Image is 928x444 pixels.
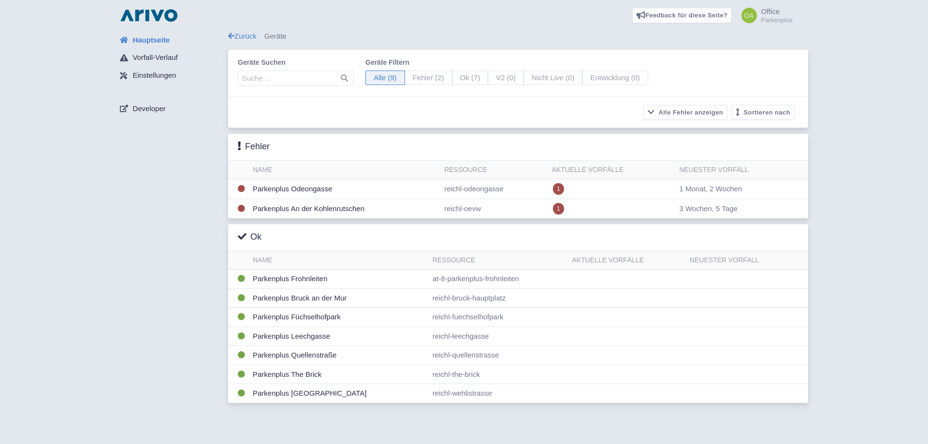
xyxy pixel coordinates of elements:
td: reichl-oevw [440,199,548,219]
td: reichl-wehlistrasse [429,384,568,403]
span: Developer [132,103,165,115]
a: Hauptseite [112,31,228,49]
a: Einstellungen [112,67,228,85]
span: 3 Wochen, 5 Tage [679,204,737,213]
span: Nicht Live (0) [523,71,582,86]
span: Office [761,7,780,15]
td: Parkenplus Bruck an der Mur [249,288,429,308]
span: Ok (7) [452,71,489,86]
small: Parkenplus [761,17,793,23]
td: Parkenplus Quellenstraße [249,346,429,365]
th: Name [249,251,429,270]
th: Ressource [429,251,568,270]
th: Aktuelle Vorfälle [568,251,685,270]
a: Developer [112,100,228,118]
span: Einstellungen [132,70,176,81]
span: 1 Monat, 2 Wochen [679,185,742,193]
a: Feedback für diese Seite? [632,8,732,23]
div: Geräte [228,31,808,42]
td: reichl-leechgasse [429,327,568,346]
th: Neuester Vorfall [675,161,808,179]
td: Parkenplus The Brick [249,365,429,384]
input: Suche… [238,71,354,86]
th: Ressource [440,161,548,179]
h3: Ok [238,232,261,243]
th: Aktuelle Vorfälle [548,161,675,179]
h3: Fehler [238,142,270,152]
button: Alle Fehler anzeigen [643,105,727,120]
span: 1 [553,203,564,215]
label: Geräte filtern [365,57,648,68]
td: Parkenplus Leechgasse [249,327,429,346]
td: Parkenplus [GEOGRAPHIC_DATA] [249,384,429,403]
span: Vorfall-Verlauf [132,52,177,63]
button: Sortieren nach [731,105,795,120]
img: logo [118,8,180,23]
span: Alle (9) [365,71,405,86]
th: Neuester Vorfall [686,251,808,270]
a: Zurück [228,32,257,40]
td: reichl-quellenstrasse [429,346,568,365]
span: Hauptseite [132,35,170,46]
td: at-8-parkenplus-frohnleiten [429,270,568,289]
th: Name [249,161,440,179]
a: Vorfall-Verlauf [112,49,228,67]
td: reichl-the-brick [429,365,568,384]
td: Parkenplus Odeongasse [249,179,440,199]
a: Office Parkenplus [736,8,793,23]
label: Geräte suchen [238,57,354,68]
td: Parkenplus Frohnleiten [249,270,429,289]
span: Fehler (2) [405,71,452,86]
span: 1 [553,183,564,195]
td: reichl-bruck-hauptplatz [429,288,568,308]
td: Parkenplus An der Kohlenrutschen [249,199,440,219]
span: Entwicklung (0) [582,71,648,86]
td: Parkenplus Füchselhofpark [249,308,429,327]
td: reichl-odeongasse [440,179,548,199]
span: V2 (0) [488,71,524,86]
td: reichl-fuechselhofpark [429,308,568,327]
